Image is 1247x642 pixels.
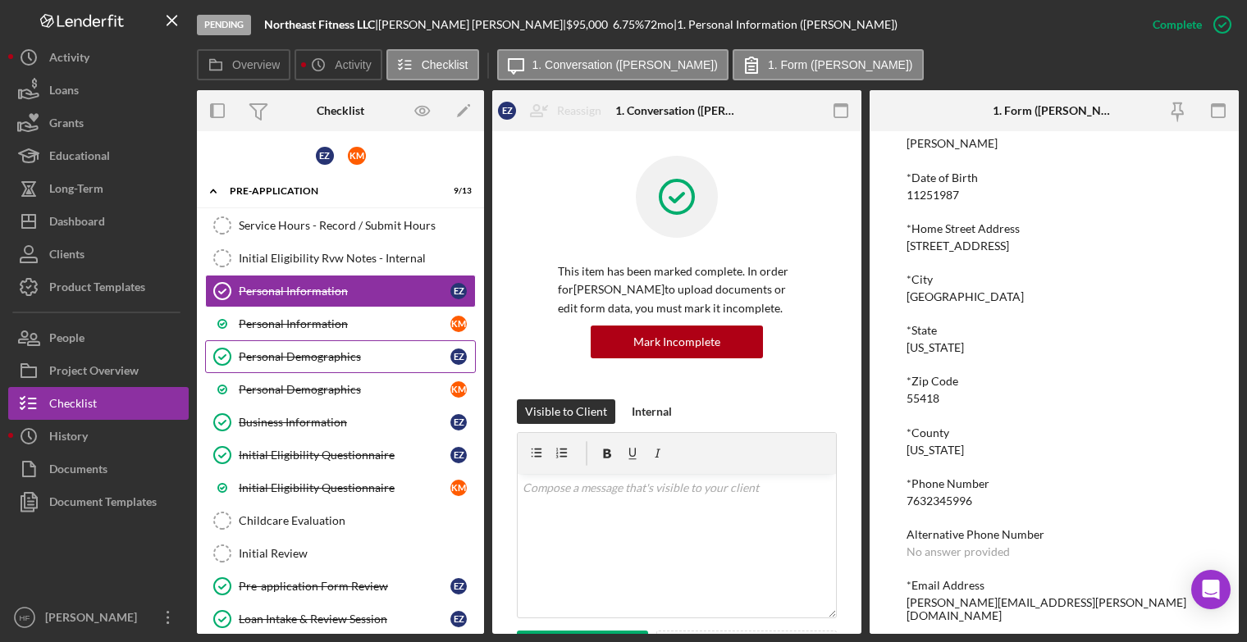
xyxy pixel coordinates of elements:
[317,104,364,117] div: Checklist
[49,172,103,209] div: Long-Term
[316,147,334,165] div: E Z
[205,504,476,537] a: Childcare Evaluation
[8,41,189,74] button: Activity
[239,514,475,527] div: Childcare Evaluation
[205,406,476,439] a: Business InformationEZ
[205,471,476,504] a: Initial Eligibility QuestionnaireKM
[49,420,88,457] div: History
[49,321,85,358] div: People
[239,612,450,626] div: Loan Intake & Review Session
[497,49,729,80] button: 1. Conversation ([PERSON_NAME])
[907,324,1202,337] div: *State
[49,354,139,391] div: Project Overview
[8,354,189,387] button: Project Overview
[517,399,615,424] button: Visible to Client
[907,426,1202,439] div: *County
[8,238,189,271] button: Clients
[197,49,290,80] button: Overview
[907,375,1202,388] div: *Zip Code
[20,613,30,622] text: HF
[239,448,450,462] div: Initial Eligibility Questionnaire
[1191,570,1231,609] div: Open Intercom Messenger
[8,601,189,634] button: HF[PERSON_NAME]
[733,49,924,80] button: 1. Form ([PERSON_NAME])
[768,58,913,71] label: 1. Form ([PERSON_NAME])
[8,74,189,107] button: Loans
[558,262,796,317] p: This item has been marked complete. In order for [PERSON_NAME] to upload documents or edit form d...
[378,18,566,31] div: [PERSON_NAME] [PERSON_NAME] |
[239,580,450,593] div: Pre-application Form Review
[907,222,1202,235] div: *Home Street Address
[239,252,475,265] div: Initial Eligibility Rvw Notes - Internal
[205,275,476,307] a: Personal InformationEZ
[450,381,467,398] div: K M
[490,94,618,127] button: EZReassign
[8,205,189,238] button: Dashboard
[907,290,1024,303] div: [GEOGRAPHIC_DATA]
[557,94,601,127] div: Reassign
[8,485,189,518] button: Document Templates
[335,58,371,71] label: Activity
[8,107,189,139] a: Grants
[49,74,79,111] div: Loans
[907,341,964,354] div: [US_STATE]
[205,340,476,373] a: Personal DemographicsEZ
[205,570,476,603] a: Pre-application Form ReviewEZ
[633,326,720,358] div: Mark Incomplete
[1136,8,1239,41] button: Complete
[205,537,476,570] a: Initial Review
[623,399,680,424] button: Internal
[8,420,189,453] button: History
[264,18,378,31] div: |
[41,601,148,638] div: [PERSON_NAME]
[450,348,467,365] div: E Z
[205,209,476,242] a: Service Hours - Record / Submit Hours
[386,49,479,80] button: Checklist
[632,399,672,424] div: Internal
[239,350,450,363] div: Personal Demographics
[525,399,607,424] div: Visible to Client
[907,477,1202,490] div: *Phone Number
[591,326,763,358] button: Mark Incomplete
[8,321,189,354] button: People
[49,107,84,143] div: Grants
[49,453,107,489] div: Documents
[8,453,189,485] button: Documents
[8,172,189,205] a: Long-Term
[49,271,145,307] div: Product Templates
[907,444,964,457] div: [US_STATE]
[205,439,476,471] a: Initial Eligibility QuestionnaireEZ
[498,102,516,120] div: E Z
[239,547,475,560] div: Initial Review
[613,18,644,31] div: 6.75 %
[422,58,468,71] label: Checklist
[239,383,450,396] div: Personal Demographics
[532,58,718,71] label: 1. Conversation ([PERSON_NAME])
[264,17,375,31] b: Northeast Fitness LLC
[1153,8,1202,41] div: Complete
[239,416,450,429] div: Business Information
[8,139,189,172] button: Educational
[8,387,189,420] button: Checklist
[907,579,1202,592] div: *Email Address
[295,49,381,80] button: Activity
[239,285,450,298] div: Personal Information
[907,545,1010,558] div: No answer provided
[450,316,467,332] div: K M
[450,611,467,627] div: E Z
[907,392,939,405] div: 55418
[450,283,467,299] div: E Z
[644,18,674,31] div: 72 mo
[450,480,467,496] div: K M
[907,273,1202,286] div: *City
[907,137,998,150] div: [PERSON_NAME]
[49,139,110,176] div: Educational
[8,271,189,303] button: Product Templates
